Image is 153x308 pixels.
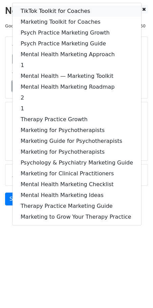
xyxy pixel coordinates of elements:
a: Marketing Toolkit for Coaches [13,17,141,27]
a: Marketing for Psychotherapists [13,125,141,136]
a: TikTok Toolkit for Coaches [13,6,141,17]
h2: New Campaign [5,5,148,17]
a: Marketing for Psychotherapists [13,147,141,157]
a: Send [5,193,27,205]
a: Marketing to Grow Your Therapy Practice [13,212,141,222]
iframe: Chat Widget [119,276,153,308]
a: Mental Health Marketing Roadmap [13,82,141,92]
small: Google Sheet: [5,23,102,28]
a: Marketing Guide for Psychotherapists [13,136,141,147]
a: Mental Health Marketing Ideas [13,190,141,201]
a: Psych Practice Marketing Guide [13,38,141,49]
a: 1 [13,103,141,114]
a: Mental Health — Marketing Toolkit [13,71,141,82]
a: Marketing for Clinical Practitioners [13,168,141,179]
a: Psychology & Psychiatry Marketing Guide [13,157,141,168]
a: 1 [13,60,141,71]
a: Mental Health Marketing Approach [13,49,141,60]
a: Psych Practice Marketing Growth [13,27,141,38]
a: Therapy Practice Growth [13,114,141,125]
a: Mental Health Marketing Checklist [13,179,141,190]
a: 2 [13,92,141,103]
a: Therapy Practice Marketing Guide [13,201,141,212]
